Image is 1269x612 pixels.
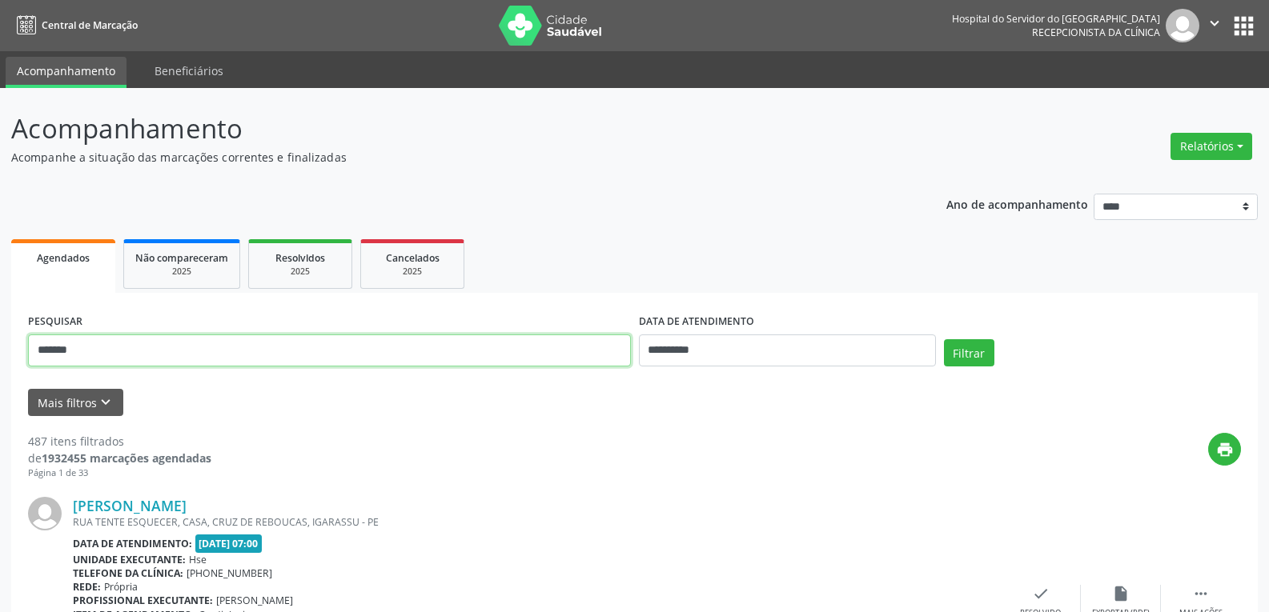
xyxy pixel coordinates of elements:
a: Central de Marcação [11,12,138,38]
button: Filtrar [944,339,994,366]
button: Relatórios [1171,133,1252,160]
label: PESQUISAR [28,310,82,334]
div: RUA TENTE ESQUECER, CASA, CRUZ DE REBOUCAS, IGARASSU - PE [73,515,1001,529]
span: Central de Marcação [42,18,138,32]
span: Própria [104,580,138,594]
b: Telefone da clínica: [73,566,183,580]
img: img [1166,9,1199,42]
a: [PERSON_NAME] [73,497,187,514]
i: insert_drive_file [1112,585,1130,602]
div: 2025 [260,266,340,278]
div: de [28,450,211,466]
i:  [1192,585,1210,602]
i:  [1206,14,1223,32]
p: Ano de acompanhamento [946,194,1088,214]
button:  [1199,9,1230,42]
p: Acompanhamento [11,109,884,149]
i: check [1032,585,1050,602]
i: keyboard_arrow_down [97,394,114,411]
div: 2025 [135,266,228,278]
img: img [28,497,62,530]
strong: 1932455 marcações agendadas [42,450,211,466]
b: Profissional executante: [73,594,213,607]
b: Data de atendimento: [73,537,192,550]
span: [PHONE_NUMBER] [187,566,272,580]
a: Acompanhamento [6,57,126,88]
div: 2025 [372,266,452,278]
button: print [1208,433,1241,466]
p: Acompanhe a situação das marcações correntes e finalizadas [11,149,884,166]
span: Recepcionista da clínica [1032,26,1160,39]
label: DATA DE ATENDIMENTO [639,310,754,334]
button: Mais filtroskeyboard_arrow_down [28,389,123,417]
div: 487 itens filtrados [28,433,211,450]
span: Cancelados [386,251,440,265]
div: Hospital do Servidor do [GEOGRAPHIC_DATA] [952,12,1160,26]
b: Rede: [73,580,101,594]
span: Hse [189,553,207,566]
div: Página 1 de 33 [28,466,211,480]
a: Beneficiários [143,57,235,85]
button: apps [1230,12,1258,40]
span: [PERSON_NAME] [216,594,293,607]
i: print [1216,441,1234,458]
span: Agendados [37,251,90,265]
b: Unidade executante: [73,553,186,566]
span: [DATE] 07:00 [195,534,263,553]
span: Não compareceram [135,251,228,265]
span: Resolvidos [275,251,325,265]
